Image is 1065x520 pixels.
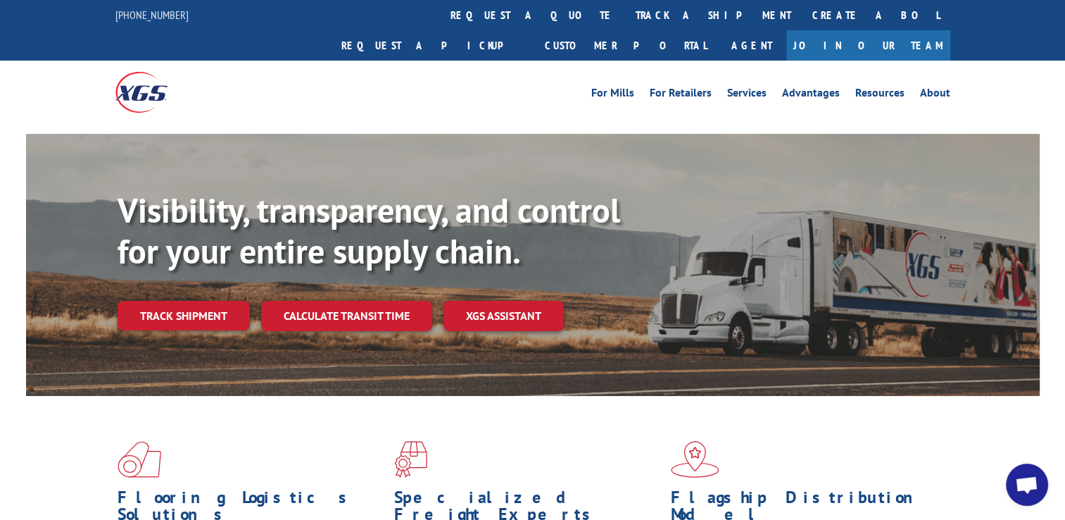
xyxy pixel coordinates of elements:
img: xgs-icon-total-supply-chain-intelligence-red [118,441,161,478]
a: About [920,87,950,103]
b: Visibility, transparency, and control for your entire supply chain. [118,188,620,273]
a: Calculate transit time [261,301,432,331]
a: [PHONE_NUMBER] [115,8,189,22]
a: Track shipment [118,301,250,330]
a: Resources [855,87,905,103]
a: Join Our Team [786,30,950,61]
div: Open chat [1006,464,1048,506]
a: Customer Portal [534,30,717,61]
a: Agent [717,30,786,61]
a: Advantages [782,87,840,103]
a: Services [727,87,767,103]
a: For Mills [591,87,634,103]
a: Request a pickup [331,30,534,61]
a: For Retailers [650,87,712,103]
img: xgs-icon-focused-on-flooring-red [394,441,427,478]
img: xgs-icon-flagship-distribution-model-red [671,441,719,478]
a: XGS ASSISTANT [443,301,564,331]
